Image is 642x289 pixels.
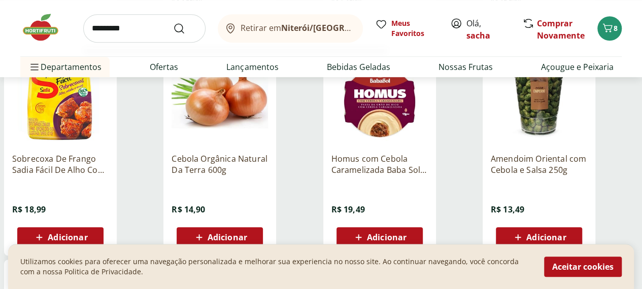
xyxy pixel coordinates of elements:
img: Hortifruti [20,12,71,43]
button: Submit Search [173,22,197,34]
a: Sobrecoxa De Frango Sadia Fácil De Alho Com Cebola Congelada 800G [12,153,109,175]
button: Adicionar [496,227,582,247]
img: Sobrecoxa De Frango Sadia Fácil De Alho Com Cebola Congelada 800G [12,49,109,145]
a: Amendoim Oriental com Cebola e Salsa 250g [491,153,587,175]
span: Adicionar [526,233,566,241]
span: Olá, [466,17,512,42]
span: R$ 14,90 [172,204,205,215]
span: Departamentos [28,55,102,79]
a: Nossas Frutas [438,61,493,73]
img: Cebola Orgânica Natural Da Terra 600g [172,49,268,145]
span: 8 [614,23,618,33]
a: Cebola Orgânica Natural Da Terra 600g [172,153,268,175]
button: Adicionar [177,227,263,247]
p: Utilizamos cookies para oferecer uma navegação personalizada e melhorar sua experiencia no nosso ... [20,257,532,277]
a: sacha [466,30,490,41]
a: Comprar Novamente [537,18,585,41]
a: Ofertas [150,61,178,73]
span: R$ 18,99 [12,204,46,215]
b: Niterói/[GEOGRAPHIC_DATA] [281,22,397,33]
span: R$ 19,49 [331,204,365,215]
a: Bebidas Geladas [327,61,390,73]
button: Menu [28,55,41,79]
a: Meus Favoritos [375,18,438,39]
button: Adicionar [17,227,104,247]
img: Homus com Cebola Caramelizada Baba Sol 200g [331,49,428,145]
button: Adicionar [336,227,423,247]
span: Meus Favoritos [391,18,438,39]
img: Amendoim Oriental com Cebola e Salsa 250g [491,49,587,145]
span: Retirar em [241,23,353,32]
button: Carrinho [597,16,622,41]
a: Homus com Cebola Caramelizada Baba Sol 200g [331,153,428,175]
a: Açougue e Peixaria [541,61,614,73]
span: R$ 13,49 [491,204,524,215]
button: Aceitar cookies [544,257,622,277]
span: Adicionar [367,233,407,241]
span: Adicionar [48,233,87,241]
input: search [83,14,206,43]
a: Lançamentos [226,61,278,73]
button: Retirar emNiterói/[GEOGRAPHIC_DATA] [218,14,363,43]
span: Adicionar [208,233,247,241]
